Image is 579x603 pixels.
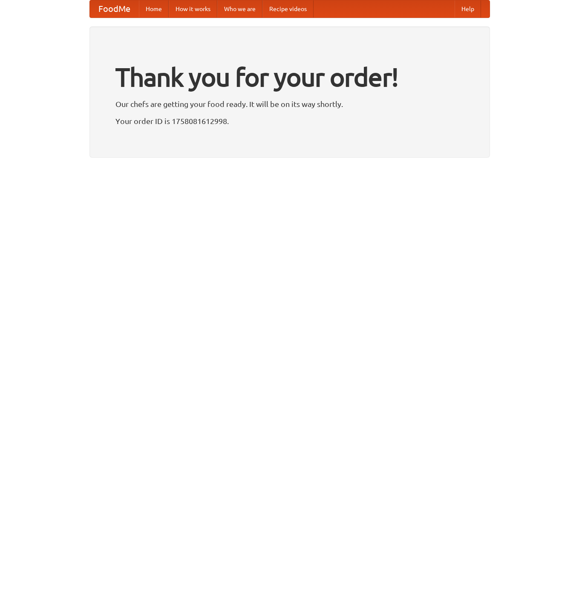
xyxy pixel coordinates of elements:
h1: Thank you for your order! [115,57,464,98]
p: Your order ID is 1758081612998. [115,115,464,127]
p: Our chefs are getting your food ready. It will be on its way shortly. [115,98,464,110]
a: Home [139,0,169,17]
a: Who we are [217,0,262,17]
a: How it works [169,0,217,17]
a: FoodMe [90,0,139,17]
a: Recipe videos [262,0,314,17]
a: Help [455,0,481,17]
